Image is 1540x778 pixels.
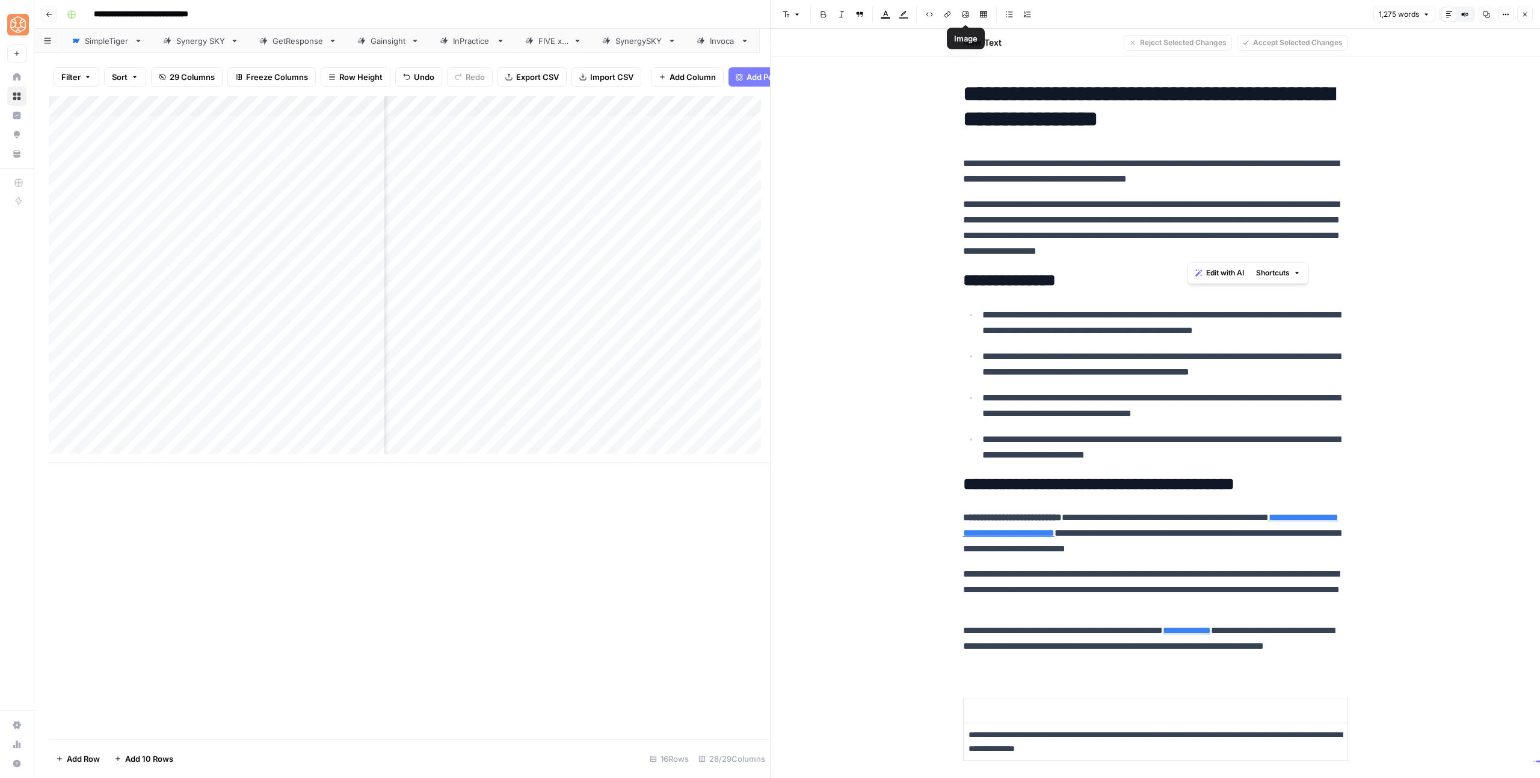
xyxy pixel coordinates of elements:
[430,29,515,53] a: InPractice
[85,35,129,47] div: SimpleTiger
[339,71,383,83] span: Row Height
[447,67,493,87] button: Redo
[125,753,173,765] span: Add 10 Rows
[1251,265,1305,281] button: Shortcuts
[963,37,1002,49] h2: New Text
[615,35,663,47] div: SynergySKY
[592,29,686,53] a: SynergySKY
[1124,35,1232,51] button: Reject Selected Changes
[728,67,819,87] button: Add Power Agent
[1253,37,1343,48] span: Accept Selected Changes
[1140,37,1227,48] span: Reject Selected Changes
[107,749,180,768] button: Add 10 Rows
[747,71,812,83] span: Add Power Agent
[112,71,128,83] span: Sort
[7,144,26,164] a: Your Data
[590,71,633,83] span: Import CSV
[249,29,347,53] a: GetResponse
[61,71,81,83] span: Filter
[7,106,26,125] a: Insights
[645,749,694,768] div: 16 Rows
[651,67,724,87] button: Add Column
[7,67,26,87] a: Home
[176,35,226,47] div: Synergy SKY
[273,35,324,47] div: GetResponse
[686,29,759,53] a: Invoca
[151,67,223,87] button: 29 Columns
[670,71,716,83] span: Add Column
[54,67,99,87] button: Filter
[371,35,406,47] div: Gainsight
[246,71,308,83] span: Freeze Columns
[7,10,26,40] button: Workspace: SimpleTiger
[7,87,26,106] a: Browse
[571,67,641,87] button: Import CSV
[49,749,107,768] button: Add Row
[466,71,485,83] span: Redo
[227,67,316,87] button: Freeze Columns
[1256,268,1290,278] span: Shortcuts
[694,749,770,768] div: 28/29 Columns
[759,29,859,53] a: EmpowerEMR
[497,67,567,87] button: Export CSV
[170,71,215,83] span: 29 Columns
[710,35,736,47] div: Invoca
[1379,9,1419,20] span: 1,275 words
[414,71,434,83] span: Undo
[321,67,390,87] button: Row Height
[1237,35,1348,51] button: Accept Selected Changes
[153,29,249,53] a: Synergy SKY
[347,29,430,53] a: Gainsight
[538,35,568,47] div: FIVE x 5
[515,29,592,53] a: FIVE x 5
[1190,265,1249,281] button: Edit with AI
[7,14,29,35] img: SimpleTiger Logo
[7,735,26,754] a: Usage
[61,29,153,53] a: SimpleTiger
[7,715,26,735] a: Settings
[104,67,146,87] button: Sort
[67,753,100,765] span: Add Row
[516,71,559,83] span: Export CSV
[7,125,26,144] a: Opportunities
[1373,7,1435,22] button: 1,275 words
[1206,268,1244,278] span: Edit with AI
[453,35,491,47] div: InPractice
[7,754,26,773] button: Help + Support
[395,67,442,87] button: Undo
